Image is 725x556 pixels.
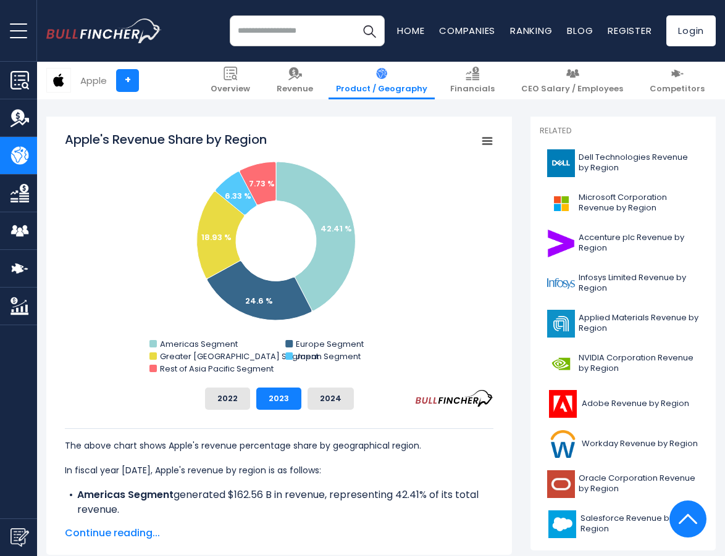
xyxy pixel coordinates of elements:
[521,84,623,94] span: CEO Salary / Employees
[245,295,273,307] text: 24.6 %
[277,84,313,94] span: Revenue
[540,146,706,180] a: Dell Technologies Revenue by Region
[540,126,706,136] p: Related
[249,178,275,189] text: 7.73 %
[579,353,699,374] span: NVIDIA Corporation Revenue by Region
[540,226,706,260] a: Accenture plc Revenue by Region
[397,24,424,37] a: Home
[65,131,267,148] tspan: Apple's Revenue Share by Region
[514,62,631,99] a: CEO Salary / Employees
[510,24,552,37] a: Ranking
[205,388,250,410] button: 2022
[65,131,493,378] svg: Apple's Revenue Share by Region
[256,388,301,410] button: 2023
[540,186,706,220] a: Microsoft Corporation Revenue by Region
[540,267,706,301] a: Infosys Limited Revenue by Region
[443,62,502,99] a: Financials
[579,152,699,173] span: Dell Technologies Revenue by Region
[579,193,699,214] span: Microsoft Corporation Revenue by Region
[582,439,698,449] span: Workday Revenue by Region
[450,84,495,94] span: Financials
[65,438,493,453] p: The above chart shows Apple's revenue percentage share by geographical region.
[579,313,699,334] span: Applied Materials Revenue by Region
[336,84,427,94] span: Product / Geography
[308,388,354,410] button: 2024
[160,351,319,362] text: Greater [GEOGRAPHIC_DATA] Segment
[547,189,575,217] img: MSFT logo
[547,390,578,418] img: ADBE logo
[225,190,251,202] text: 6.33 %
[211,84,250,94] span: Overview
[116,69,139,92] a: +
[65,526,493,541] span: Continue reading...
[160,363,274,375] text: Rest of Asia Pacific Segment
[580,513,699,534] span: Salesforce Revenue by Region
[547,430,578,458] img: WDAY logo
[65,488,493,517] li: generated $162.56 B in revenue, representing 42.41% of its total revenue.
[547,270,575,297] img: INFY logo
[540,467,706,501] a: Oracle Corporation Revenue by Region
[547,149,575,177] img: DELL logo
[579,273,699,294] span: Infosys Limited Revenue by Region
[321,223,352,234] text: 42.41 %
[547,510,577,538] img: CRM logo
[47,68,70,92] img: AAPL logo
[547,350,575,378] img: NVDA logo
[642,62,712,99] a: Competitors
[567,24,593,37] a: Blog
[65,463,493,478] p: In fiscal year [DATE], Apple's revenue by region is as follows:
[160,338,238,350] text: Americas Segment
[46,19,162,43] a: Go to homepage
[540,347,706,381] a: NVIDIA Corporation Revenue by Region
[296,351,361,362] text: Japan Segment
[579,473,699,494] span: Oracle Corporation Revenue by Region
[547,470,575,498] img: ORCL logo
[354,15,385,46] button: Search
[650,84,705,94] span: Competitors
[201,231,232,243] text: 18.93 %
[540,507,706,541] a: Salesforce Revenue by Region
[46,19,162,43] img: bullfincher logo
[540,307,706,341] a: Applied Materials Revenue by Region
[269,62,321,99] a: Revenue
[608,24,652,37] a: Register
[540,427,706,461] a: Workday Revenue by Region
[439,24,495,37] a: Companies
[582,399,689,409] span: Adobe Revenue by Region
[77,488,174,502] b: Americas Segment
[547,310,575,338] img: AMAT logo
[77,517,161,531] b: Europe Segment
[203,62,258,99] a: Overview
[65,517,493,547] li: generated $94.29 B in revenue, representing 24.6% of its total revenue.
[666,15,716,46] a: Login
[547,230,575,257] img: ACN logo
[579,233,699,254] span: Accenture plc Revenue by Region
[80,73,107,88] div: Apple
[540,387,706,421] a: Adobe Revenue by Region
[296,338,364,350] text: Europe Segment
[329,62,435,99] a: Product / Geography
